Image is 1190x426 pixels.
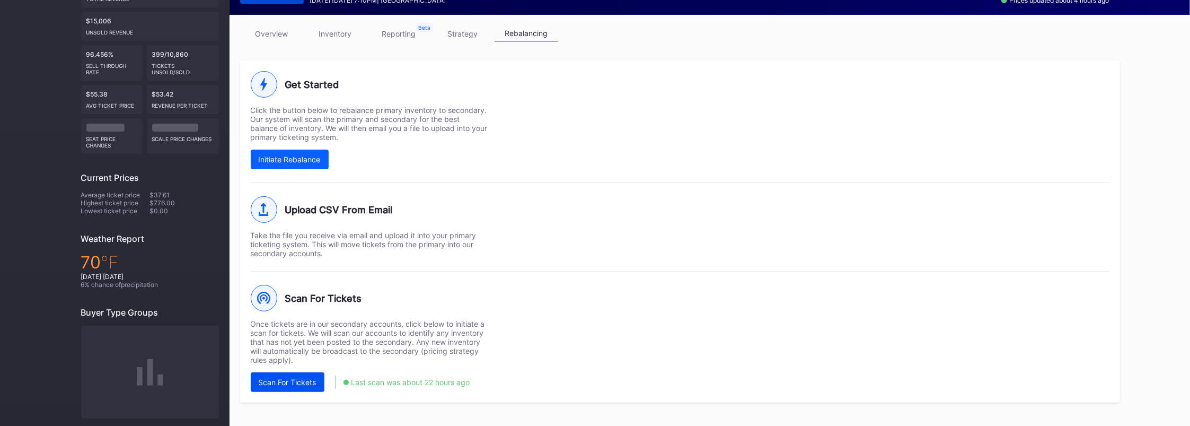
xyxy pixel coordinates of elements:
[251,196,1109,223] div: Upload CSV From Email
[81,191,150,199] div: Average ticket price
[81,199,150,207] div: Highest ticket price
[251,285,1109,311] div: Scan For Tickets
[304,25,367,42] a: inventory
[251,319,489,364] div: Once tickets are in our secondary accounts, click below to initiate a scan for tickets. We will s...
[495,25,558,42] a: rebalancing
[86,132,137,149] div: seat price changes
[251,372,324,392] button: Scan For Tickets
[259,378,316,387] div: Scan For Tickets
[259,155,321,164] div: Initiate Rebalance
[150,199,219,207] div: $776.00
[81,307,219,318] div: Buyer Type Groups
[152,132,214,142] div: scale price changes
[431,25,495,42] a: strategy
[81,252,219,273] div: 70
[251,71,1109,98] div: Get Started
[81,12,219,41] div: $15,006
[147,45,219,81] div: 399/10,860
[81,233,219,244] div: Weather Report
[81,207,150,215] div: Lowest ticket price
[150,207,219,215] div: $0.00
[81,85,143,114] div: $55.38
[147,85,219,114] div: $53.42
[351,378,470,387] div: Last scan was about 22 hours ago
[152,98,214,109] div: Revenue per ticket
[86,25,214,36] div: Unsold Revenue
[81,45,143,81] div: 96.456%
[81,281,219,289] div: 6 % chance of precipitation
[81,273,219,281] div: [DATE] [DATE]
[367,25,431,42] a: reporting
[86,98,137,109] div: Avg ticket price
[81,172,219,183] div: Current Prices
[240,25,304,42] a: overview
[86,58,137,75] div: Sell Through Rate
[150,191,219,199] div: $37.61
[152,58,214,75] div: Tickets Unsold/Sold
[251,231,489,258] div: Take the file you receive via email and upload it into your primary ticketing system. This will m...
[101,252,119,273] span: ℉
[251,150,329,169] button: Initiate Rebalance
[251,106,489,142] div: Click the button below to rebalance primary inventory to secondary. Our system will scan the prim...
